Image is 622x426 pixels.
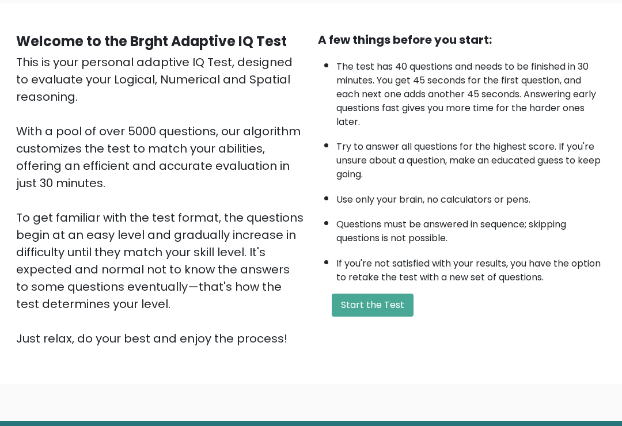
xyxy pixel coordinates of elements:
b: Welcome to the Brght Adaptive IQ Test [16,32,287,51]
div: A few things before you start: [318,31,606,48]
li: Use only your brain, no calculators or pens. [336,187,606,207]
li: The test has 40 questions and needs to be finished in 30 minutes. You get 45 seconds for the firs... [336,54,606,129]
li: Questions must be answered in sequence; skipping questions is not possible. [336,212,606,245]
li: If you're not satisfied with your results, you have the option to retake the test with a new set ... [336,251,606,284]
button: Start the Test [332,294,414,317]
li: Try to answer all questions for the highest score. If you're unsure about a question, make an edu... [336,134,606,181]
div: This is your personal adaptive IQ Test, designed to evaluate your Logical, Numerical and Spatial ... [16,54,304,347]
